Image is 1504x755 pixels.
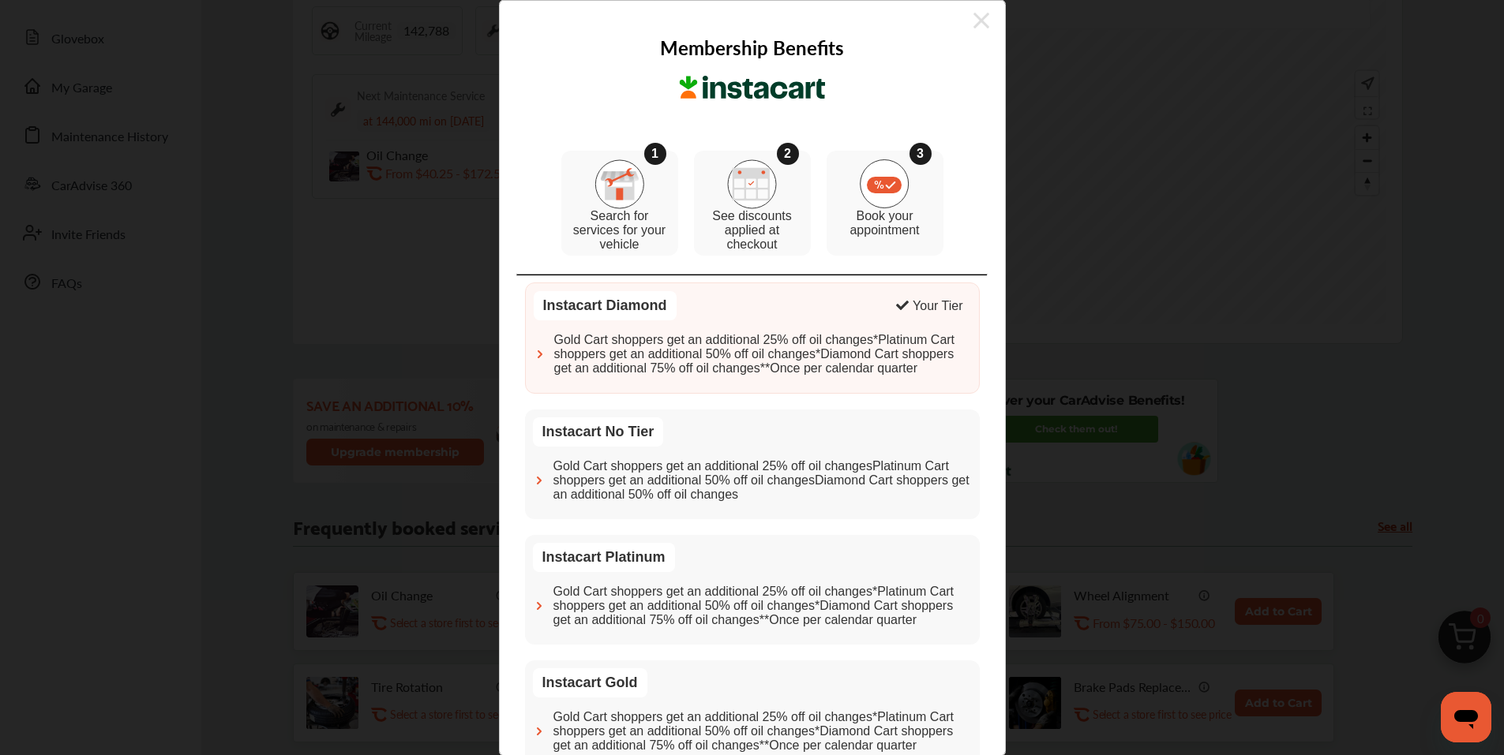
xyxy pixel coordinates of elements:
[910,144,932,166] div: 3
[554,334,971,376] span: Gold Cart shoppers get an additional 25% off oil changes*Platinum Cart shoppers get an additional...
[913,300,962,314] div: Your Tier
[835,210,936,238] p: Book your appointment
[660,34,844,61] h2: Membership Benefits
[553,585,972,628] span: Gold Cart shoppers get an additional 25% off oil changes*Platinum Cart shoppers get an additional...
[569,210,670,252] p: Search for services for your vehicle
[860,160,910,209] img: step_3.09f6a156.svg
[677,77,827,100] img: instacart_new_logo.2b80f2bd.svg
[533,418,664,447] div: Instacart No Tier
[1441,692,1491,742] iframe: Button to launch messaging window
[727,159,777,209] img: step_2.918256d4.svg
[594,159,644,209] img: step_1.19e0b7d1.svg
[534,292,677,321] div: Instacart Diamond
[533,669,647,698] div: Instacart Gold
[533,726,546,738] img: ca-chevron-right.3d01df95.svg
[533,475,546,488] img: ca-chevron-right.3d01df95.svg
[644,144,666,166] div: 1
[533,600,546,613] img: ca-chevron-right.3d01df95.svg
[777,144,799,166] div: 2
[533,544,675,573] div: Instacart Platinum
[553,460,972,503] span: Gold Cart shoppers get an additional 25% off oil changesPlatinum Cart shoppers get an additional ...
[553,711,972,753] span: Gold Cart shoppers get an additional 25% off oil changes*Platinum Cart shoppers get an additional...
[534,349,546,361] img: ca-chevron-right.3d01df95.svg
[702,210,803,252] p: See discounts applied at checkout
